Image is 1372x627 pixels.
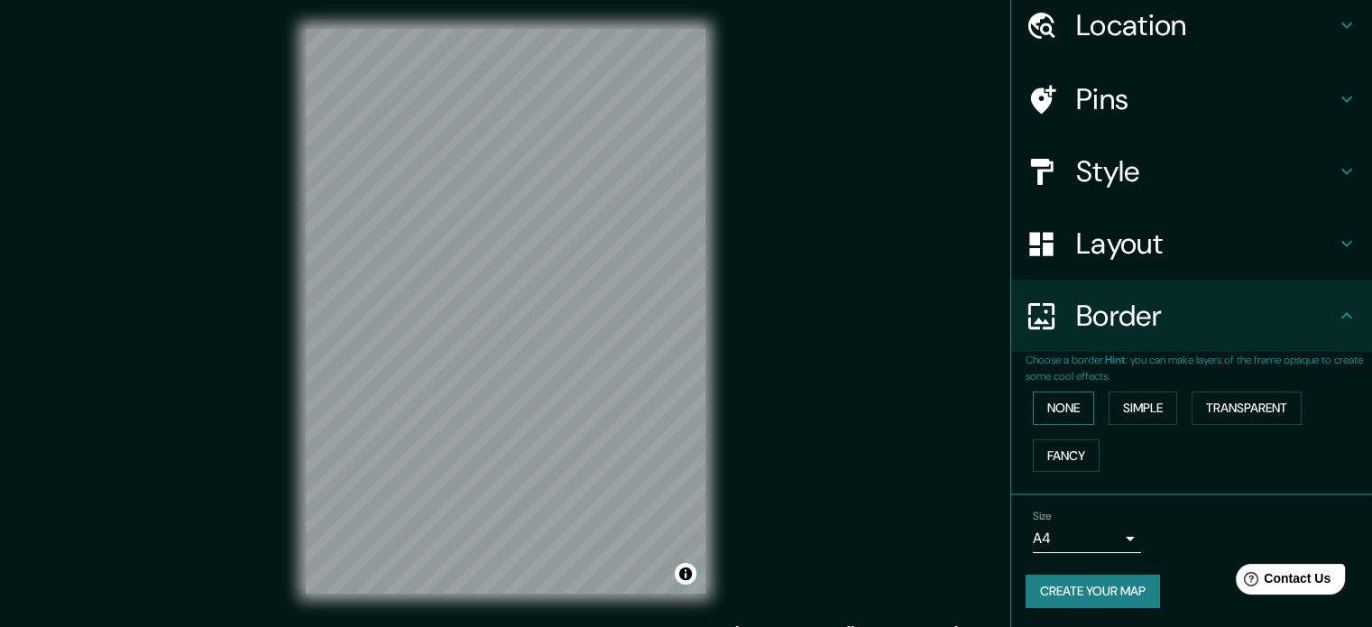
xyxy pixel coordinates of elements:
[1211,557,1352,607] iframe: Help widget launcher
[1026,352,1372,384] p: Choose a border. : you can make layers of the frame opaque to create some cool effects.
[1011,207,1372,280] div: Layout
[1011,63,1372,135] div: Pins
[1076,298,1336,334] h4: Border
[1105,353,1126,367] b: Hint
[1011,135,1372,207] div: Style
[675,563,696,585] button: Toggle attribution
[306,29,705,594] canvas: Map
[1076,81,1336,117] h4: Pins
[1076,7,1336,43] h4: Location
[1192,392,1302,425] button: Transparent
[1109,392,1177,425] button: Simple
[1033,439,1100,473] button: Fancy
[1076,153,1336,189] h4: Style
[1026,575,1160,608] button: Create your map
[1076,226,1336,262] h4: Layout
[1033,509,1052,524] label: Size
[1011,280,1372,352] div: Border
[1033,524,1141,553] div: A4
[1033,392,1094,425] button: None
